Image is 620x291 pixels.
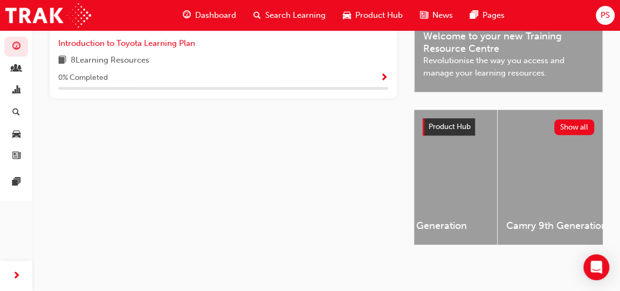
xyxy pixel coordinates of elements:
span: Show Progress [380,73,388,83]
span: Product Hub [355,9,403,22]
span: 0 % Completed [58,72,108,84]
span: PS [601,9,610,22]
img: Trak [5,3,91,28]
span: people-icon [12,64,20,74]
span: Welcome to your new Training Resource Centre [423,30,594,55]
span: Pages [483,9,505,22]
span: Introduction to Toyota Learning Plan [58,38,195,48]
span: news-icon [420,9,428,22]
a: car-iconProduct Hub [334,4,411,26]
span: Product Hub [429,122,471,131]
span: pages-icon [470,9,478,22]
span: News [432,9,453,22]
button: Show all [554,119,595,135]
span: guage-icon [183,9,191,22]
span: search-icon [253,9,261,22]
a: C-HR 2nd Generation [360,110,497,245]
a: guage-iconDashboard [174,4,245,26]
span: search-icon [12,108,20,118]
span: book-icon [58,54,66,67]
span: C-HR 2nd Generation [368,220,488,232]
span: 8 Learning Resources [71,54,149,67]
span: Revolutionise the way you access and manage your learning resources. [423,55,594,79]
span: pages-icon [12,178,20,187]
span: chart-icon [12,86,20,96]
span: Search Learning [265,9,326,22]
a: search-iconSearch Learning [245,4,334,26]
a: news-iconNews [411,4,461,26]
a: pages-iconPages [461,4,513,26]
a: Product HubShow all [423,118,594,136]
span: news-icon [12,152,20,161]
a: Introduction to Toyota Learning Plan [58,37,199,50]
div: Open Intercom Messenger [583,254,609,280]
button: PS [596,6,615,25]
span: next-icon [12,269,20,283]
span: car-icon [12,130,20,139]
button: Show Progress [380,71,388,85]
span: guage-icon [12,42,20,52]
span: car-icon [343,9,351,22]
span: Dashboard [195,9,236,22]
